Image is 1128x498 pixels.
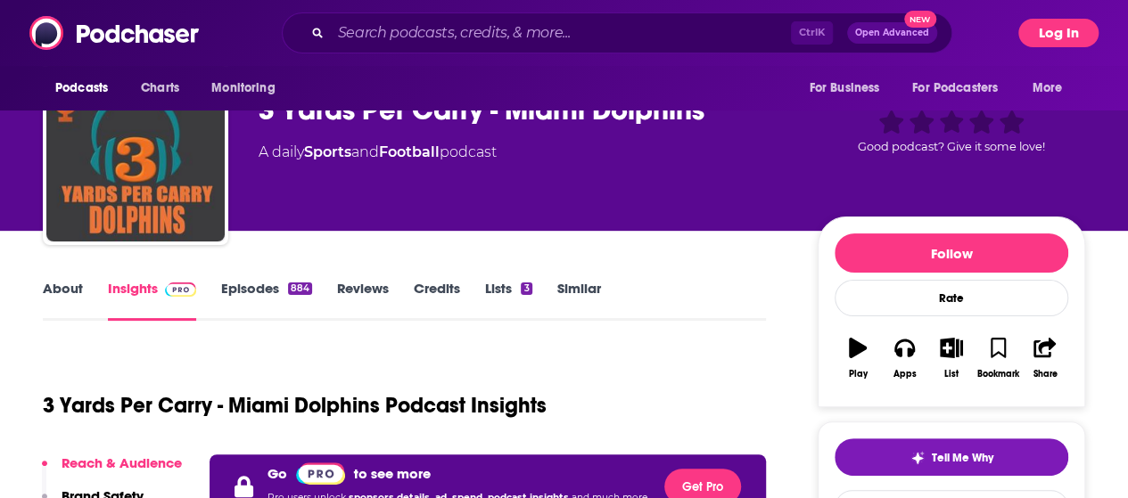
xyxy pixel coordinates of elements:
span: For Business [809,76,879,101]
span: Open Advanced [855,29,929,37]
div: A daily podcast [259,142,497,163]
p: to see more [354,465,431,482]
div: Apps [893,369,917,380]
a: InsightsPodchaser Pro [108,280,196,321]
div: Bookmark [977,369,1019,380]
a: Charts [129,71,190,105]
img: Podchaser Pro [296,462,345,485]
a: Similar [557,280,601,321]
span: Charts [141,76,179,101]
span: Good podcast? Give it some love! [858,140,1045,153]
div: 3 [521,282,531,295]
span: More [1033,76,1063,101]
button: open menu [199,71,298,105]
button: Reach & Audience [42,454,182,487]
span: For Podcasters [912,76,998,101]
a: Episodes884 [221,280,312,321]
p: Reach & Audience [62,454,182,471]
a: Sports [304,143,351,160]
a: Reviews [337,280,389,321]
a: About [43,280,83,321]
img: Podchaser - Follow, Share and Rate Podcasts [29,16,201,50]
button: open menu [43,71,131,105]
span: and [351,143,379,160]
span: Ctrl K [791,21,833,45]
button: Apps [881,326,927,390]
h1: 3 Yards Per Carry - Miami Dolphins Podcast Insights [43,392,547,419]
button: Open AdvancedNew [847,22,937,44]
button: Play [835,326,881,390]
div: Search podcasts, credits, & more... [282,12,952,53]
a: Pro website [296,461,345,485]
span: Tell Me Why [932,451,993,465]
div: List [944,369,959,380]
img: Podchaser Pro [165,282,196,297]
button: open menu [796,71,902,105]
div: Play [849,369,868,380]
button: open menu [901,71,1024,105]
span: New [904,11,936,28]
div: 884 [288,282,312,295]
p: Go [268,465,287,482]
div: Rate [835,280,1068,316]
a: Lists3 [485,280,531,321]
div: Good podcast? Give it some love! [818,76,1085,186]
a: Football [379,143,440,160]
button: Share [1022,326,1068,390]
button: Follow [835,233,1068,273]
button: Bookmark [975,326,1021,390]
button: open menu [1020,71,1085,105]
img: tell me why sparkle [910,451,925,465]
span: Monitoring [211,76,275,101]
a: Credits [414,280,460,321]
button: List [928,326,975,390]
input: Search podcasts, credits, & more... [331,19,791,47]
button: Log In [1018,19,1099,47]
img: 3 Yards Per Carry - Miami Dolphins [46,63,225,241]
span: Podcasts [55,76,108,101]
button: tell me why sparkleTell Me Why [835,438,1068,476]
div: Share [1033,369,1057,380]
